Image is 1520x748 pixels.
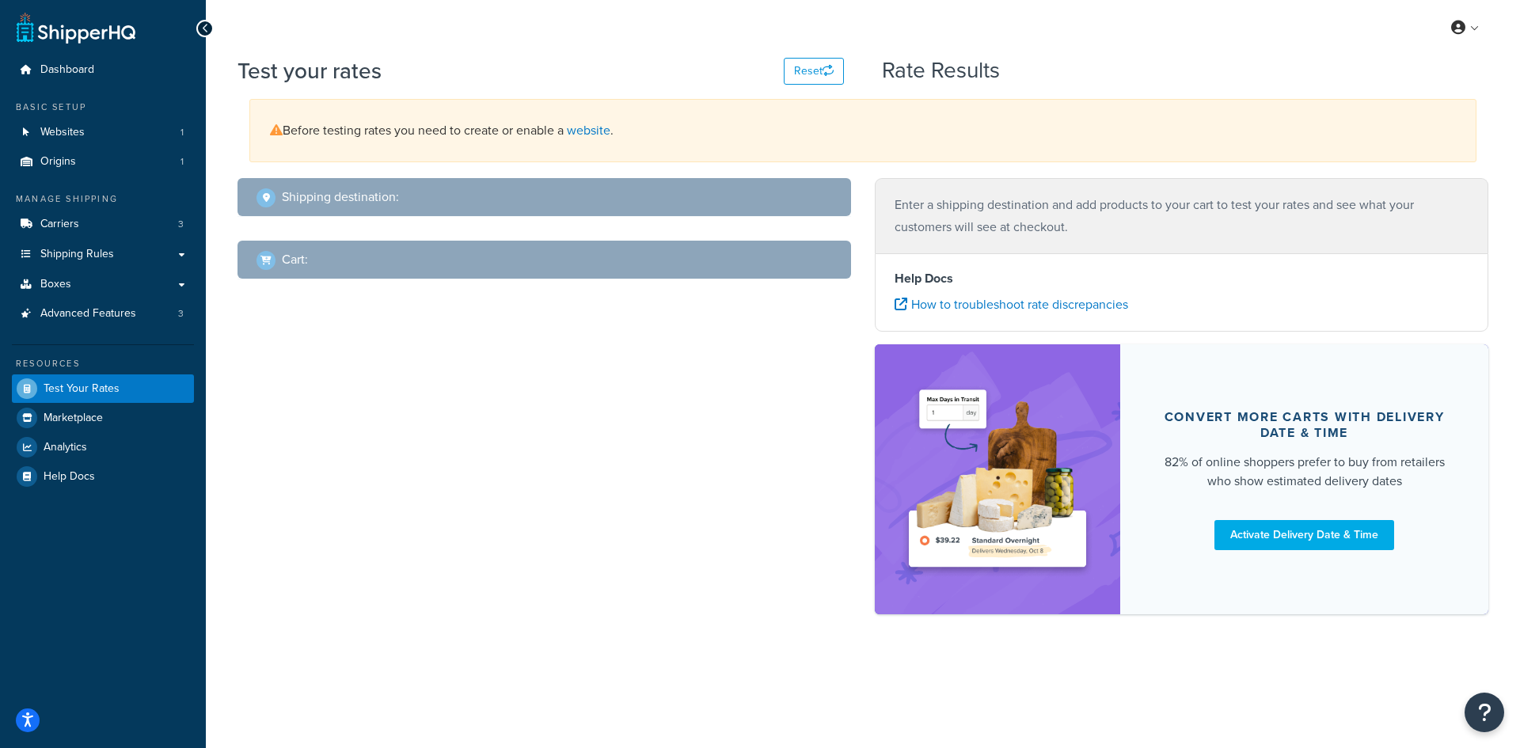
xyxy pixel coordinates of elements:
[12,118,194,147] a: Websites1
[12,101,194,114] div: Basic Setup
[180,155,184,169] span: 1
[895,295,1128,313] a: How to troubleshoot rate discrepancies
[12,147,194,177] a: Origins1
[40,155,76,169] span: Origins
[12,210,194,239] a: Carriers3
[1158,453,1450,491] div: 82% of online shoppers prefer to buy from retailers who show estimated delivery dates
[40,307,136,321] span: Advanced Features
[899,368,1096,590] img: feature-image-ddt-36eae7f7280da8017bfb280eaccd9c446f90b1fe08728e4019434db127062ab4.png
[1465,693,1504,732] button: Open Resource Center
[12,299,194,328] a: Advanced Features3
[12,404,194,432] a: Marketplace
[12,118,194,147] li: Websites
[1214,520,1394,550] a: Activate Delivery Date & Time
[12,433,194,461] a: Analytics
[12,147,194,177] li: Origins
[40,248,114,261] span: Shipping Rules
[44,412,103,425] span: Marketplace
[40,278,71,291] span: Boxes
[12,299,194,328] li: Advanced Features
[12,357,194,370] div: Resources
[12,374,194,403] a: Test Your Rates
[178,218,184,231] span: 3
[567,121,610,139] a: website
[12,462,194,491] a: Help Docs
[40,218,79,231] span: Carriers
[44,470,95,484] span: Help Docs
[895,194,1469,238] p: Enter a shipping destination and add products to your cart to test your rates and see what your c...
[784,58,844,85] button: Reset
[12,210,194,239] li: Carriers
[44,382,120,396] span: Test Your Rates
[895,269,1469,288] h4: Help Docs
[282,252,308,267] h2: Cart :
[178,307,184,321] span: 3
[1158,409,1450,441] div: Convert more carts with delivery date & time
[40,126,85,139] span: Websites
[237,55,382,86] h1: Test your rates
[12,240,194,269] a: Shipping Rules
[12,55,194,85] a: Dashboard
[282,190,399,204] h2: Shipping destination :
[882,59,1000,83] h2: Rate Results
[249,99,1476,162] div: Before testing rates you need to create or enable a .
[12,270,194,299] a: Boxes
[180,126,184,139] span: 1
[44,441,87,454] span: Analytics
[40,63,94,77] span: Dashboard
[12,192,194,206] div: Manage Shipping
